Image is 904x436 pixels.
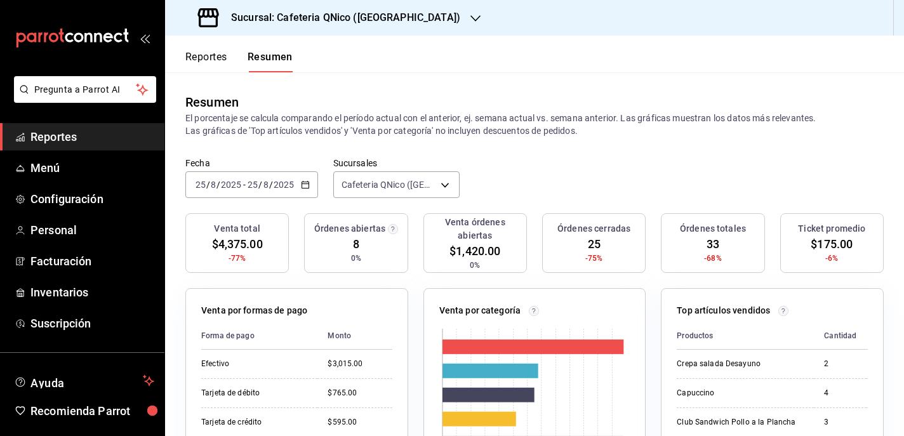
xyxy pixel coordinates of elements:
[677,359,804,369] div: Crepa salada Desayuno
[429,216,521,242] h3: Venta órdenes abiertas
[214,222,260,235] h3: Venta total
[195,180,206,190] input: --
[588,235,601,253] span: 25
[30,373,138,388] span: Ayuda
[30,315,154,332] span: Suscripción
[449,242,500,260] span: $1,420.00
[342,178,436,191] span: Cafeteria QNico ([GEOGRAPHIC_DATA])
[677,417,804,428] div: Club Sandwich Pollo a la Plancha
[677,388,804,399] div: Capuccino
[814,322,867,350] th: Cantidad
[677,322,814,350] th: Productos
[248,51,293,72] button: Resumen
[9,92,156,105] a: Pregunta a Parrot AI
[824,417,856,428] div: 3
[824,359,856,369] div: 2
[314,222,385,235] h3: Órdenes abiertas
[585,253,603,264] span: -75%
[30,221,154,239] span: Personal
[185,159,318,168] label: Fecha
[824,388,856,399] div: 4
[470,260,480,271] span: 0%
[34,83,136,96] span: Pregunta a Parrot AI
[269,180,273,190] span: /
[353,235,359,253] span: 8
[247,180,258,190] input: --
[680,222,746,235] h3: Órdenes totales
[351,253,361,264] span: 0%
[201,359,307,369] div: Efectivo
[798,222,865,235] h3: Ticket promedio
[30,253,154,270] span: Facturación
[263,180,269,190] input: --
[14,76,156,103] button: Pregunta a Parrot AI
[30,128,154,145] span: Reportes
[333,159,460,168] label: Sucursales
[140,33,150,43] button: open_drawer_menu
[557,222,630,235] h3: Órdenes cerradas
[273,180,295,190] input: ----
[201,322,317,350] th: Forma de pago
[216,180,220,190] span: /
[185,93,239,112] div: Resumen
[243,180,246,190] span: -
[30,159,154,176] span: Menú
[258,180,262,190] span: /
[210,180,216,190] input: --
[201,417,307,428] div: Tarjeta de crédito
[677,304,770,317] p: Top artículos vendidos
[201,388,307,399] div: Tarjeta de débito
[317,322,392,350] th: Monto
[220,180,242,190] input: ----
[206,180,210,190] span: /
[439,304,521,317] p: Venta por categoría
[328,417,392,428] div: $595.00
[185,51,293,72] div: navigation tabs
[811,235,853,253] span: $175.00
[185,112,884,137] p: El porcentaje se calcula comparando el período actual con el anterior, ej. semana actual vs. sema...
[704,253,722,264] span: -68%
[30,190,154,208] span: Configuración
[30,284,154,301] span: Inventarios
[825,253,838,264] span: -6%
[185,51,227,72] button: Reportes
[30,402,154,419] span: Recomienda Parrot
[212,235,263,253] span: $4,375.00
[707,235,719,253] span: 33
[201,304,307,317] p: Venta por formas de pago
[221,10,460,25] h3: Sucursal: Cafeteria QNico ([GEOGRAPHIC_DATA])
[328,359,392,369] div: $3,015.00
[328,388,392,399] div: $765.00
[229,253,246,264] span: -77%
